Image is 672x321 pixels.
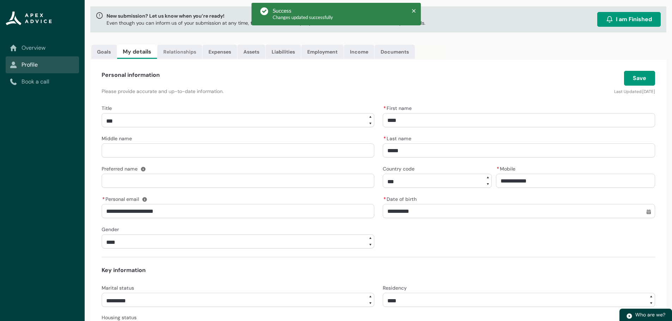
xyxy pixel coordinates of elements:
[597,12,661,27] button: I am Finished
[102,194,142,203] label: Personal email
[273,7,333,14] div: Success
[102,164,140,172] label: Preferred name
[635,311,665,318] span: Who are we?
[102,196,105,202] abbr: required
[102,134,135,142] label: Middle name
[383,285,407,291] span: Residency
[383,166,414,172] span: Country code
[102,105,112,111] span: Title
[202,45,237,59] a: Expenses
[616,15,652,24] span: I am Finished
[383,194,419,203] label: Date of birth
[301,45,344,59] a: Employment
[107,19,425,26] p: Even though you can inform us of your submission at any time, the more information you provide, t...
[237,45,265,59] a: Assets
[624,71,655,86] button: Save
[102,285,134,291] span: Marital status
[102,71,160,79] h4: Personal information
[273,14,333,20] span: Changes updated successfully
[107,12,425,19] span: New submission? Let us know when you’re ready!
[102,314,137,321] span: Housing status
[10,61,75,69] a: Profile
[383,134,414,142] label: Last name
[383,103,414,112] label: First name
[496,164,518,172] label: Mobile
[10,78,75,86] a: Book a call
[266,45,301,59] a: Liabilities
[6,11,52,25] img: Apex Advice Group
[497,166,499,172] abbr: required
[642,89,655,94] lightning-formatted-date-time: [DATE]
[626,313,632,319] img: play.svg
[102,88,468,95] p: Please provide accurate and up-to-date information.
[102,226,119,233] span: Gender
[344,45,374,59] a: Income
[606,16,613,23] img: alarm.svg
[10,44,75,52] a: Overview
[383,105,386,111] abbr: required
[102,266,655,274] h4: Key information
[614,89,642,94] lightning-formatted-text: Last Updated:
[383,196,386,202] abbr: required
[383,135,386,142] abbr: required
[6,39,79,90] nav: Sub page
[375,45,415,59] a: Documents
[91,45,117,59] a: Goals
[157,45,202,59] a: Relationships
[117,45,157,59] a: My details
